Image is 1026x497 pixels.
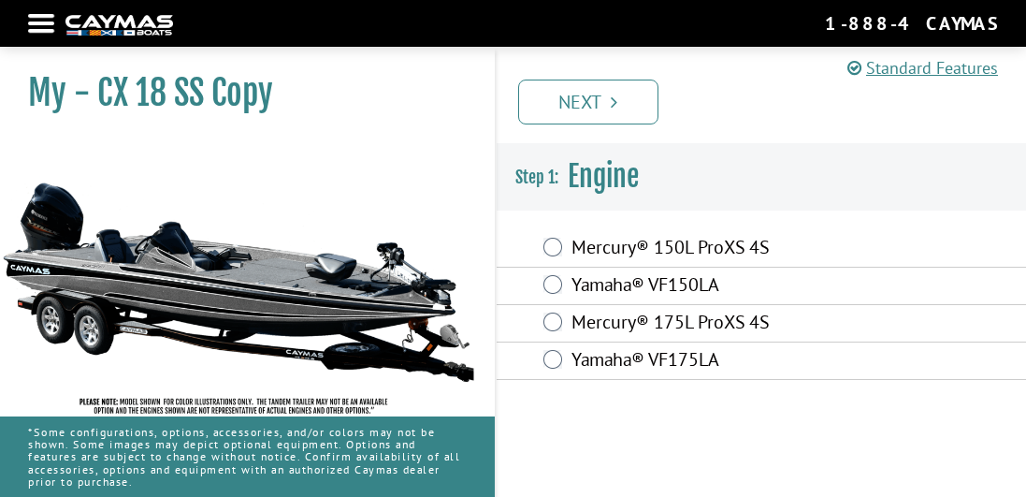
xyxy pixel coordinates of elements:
[571,273,845,300] label: Yamaha® VF150LA
[571,311,845,338] label: Mercury® 175L ProXS 4S
[571,236,845,263] label: Mercury® 150L ProXS 4S
[847,55,998,80] a: Standard Features
[28,72,448,114] h1: My - CX 18 SS Copy
[65,15,173,35] img: white-logo-c9c8dbefe5ff5ceceb0f0178aa75bf4bb51f6bca0971e226c86eb53dfe498488.png
[825,11,998,36] div: 1-888-4CAYMAS
[571,348,845,375] label: Yamaha® VF175LA
[28,417,467,497] p: *Some configurations, options, accessories, and/or colors may not be shown. Some images may depic...
[518,80,658,124] a: Next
